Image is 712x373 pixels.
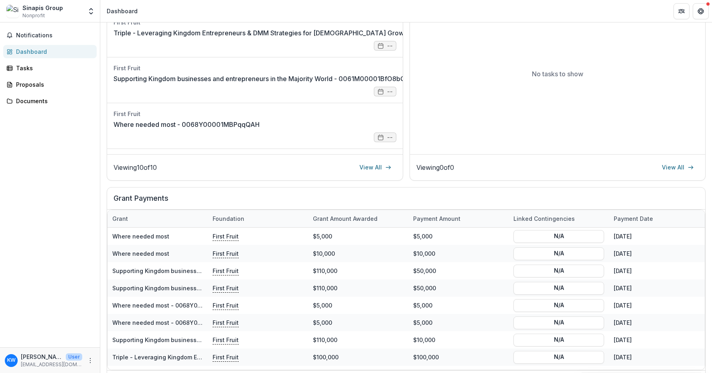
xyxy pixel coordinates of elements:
[112,285,387,291] a: Supporting Kingdom businesses and entrepreneurs in the Majority World - 0061M00001BfO8bQAF
[114,194,699,209] h2: Grant Payments
[408,349,509,366] div: $100,000
[114,28,493,38] a: Triple - Leveraging Kingdom Entrepreneurs & DMM Strategies for [DEMOGRAPHIC_DATA] Growth - 0061M0...
[308,297,408,314] div: $5,000
[609,210,709,227] div: Payment date
[609,349,709,366] div: [DATE]
[208,214,249,223] div: Foundation
[213,301,239,310] p: First Fruit
[308,210,408,227] div: Grant amount awarded
[513,281,604,294] button: N/A
[108,210,208,227] div: Grant
[112,319,242,326] a: Where needed most - 0068Y00001MBPqqQAH
[408,210,509,227] div: Payment Amount
[609,314,709,331] div: [DATE]
[308,228,408,245] div: $5,000
[16,32,93,39] span: Notifications
[114,74,414,84] a: Supporting Kingdom businesses and entrepreneurs in the Majority World - 0061M00001BfO8bQAF
[408,331,509,349] div: $10,000
[513,333,604,346] button: N/A
[16,47,90,56] div: Dashboard
[112,336,387,343] a: Supporting Kingdom businesses and entrepreneurs in the Majority World - 0061M00001BfO8bQAF
[408,228,509,245] div: $5,000
[513,316,604,329] button: N/A
[308,262,408,279] div: $110,000
[509,214,580,223] div: Linked Contingencies
[408,245,509,262] div: $10,000
[213,283,239,292] p: First Fruit
[408,279,509,297] div: $50,000
[609,262,709,279] div: [DATE]
[3,61,97,75] a: Tasks
[16,80,90,89] div: Proposals
[609,228,709,245] div: [DATE]
[213,353,239,361] p: First Fruit
[103,5,141,17] nav: breadcrumb
[213,335,239,344] p: First Fruit
[609,297,709,314] div: [DATE]
[308,331,408,349] div: $110,000
[16,97,90,105] div: Documents
[532,69,583,79] p: No tasks to show
[85,356,95,365] button: More
[355,161,396,174] a: View All
[609,214,658,223] div: Payment date
[513,247,604,260] button: N/A
[308,349,408,366] div: $100,000
[408,297,509,314] div: $5,000
[213,232,239,241] p: First Fruit
[213,318,239,327] p: First Fruit
[308,245,408,262] div: $10,000
[408,214,465,223] div: Payment Amount
[609,245,709,262] div: [DATE]
[22,12,45,19] span: Nonprofit
[6,5,19,18] img: Sinapis Group
[213,266,239,275] p: First Fruit
[308,214,382,223] div: Grant amount awarded
[114,163,157,172] p: Viewing 10 of 10
[108,214,133,223] div: Grant
[416,163,454,172] p: Viewing 0 of 0
[22,4,63,12] div: Sinapis Group
[112,302,240,309] a: Where needed most - 0068Y00001MYfPkQAL
[308,314,408,331] div: $5,000
[513,230,604,243] button: N/A
[112,267,387,274] a: Supporting Kingdom businesses and entrepreneurs in the Majority World - 0061M00001BfO8bQAF
[3,78,97,91] a: Proposals
[213,249,239,258] p: First Fruit
[7,358,16,363] div: Keegan White
[16,64,90,72] div: Tasks
[3,29,97,42] button: Notifications
[673,3,690,19] button: Partners
[657,161,699,174] a: View All
[609,279,709,297] div: [DATE]
[609,331,709,349] div: [DATE]
[112,250,169,257] a: Where needed most
[513,351,604,363] button: N/A
[112,354,454,361] a: Triple - Leveraging Kingdom Entrepreneurs & DMM Strategies for [DEMOGRAPHIC_DATA] Growth - 0061M0...
[21,361,82,368] p: [EMAIL_ADDRESS][DOMAIN_NAME]
[114,120,260,129] a: Where needed most - 0068Y00001MBPqqQAH
[208,210,308,227] div: Foundation
[509,210,609,227] div: Linked Contingencies
[21,353,63,361] p: [PERSON_NAME]
[513,299,604,312] button: N/A
[112,233,169,240] a: Where needed most
[66,353,82,361] p: User
[3,94,97,108] a: Documents
[408,314,509,331] div: $5,000
[308,279,408,297] div: $110,000
[513,264,604,277] button: N/A
[107,7,138,15] div: Dashboard
[3,45,97,58] a: Dashboard
[85,3,97,19] button: Open entity switcher
[693,3,709,19] button: Get Help
[408,262,509,279] div: $50,000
